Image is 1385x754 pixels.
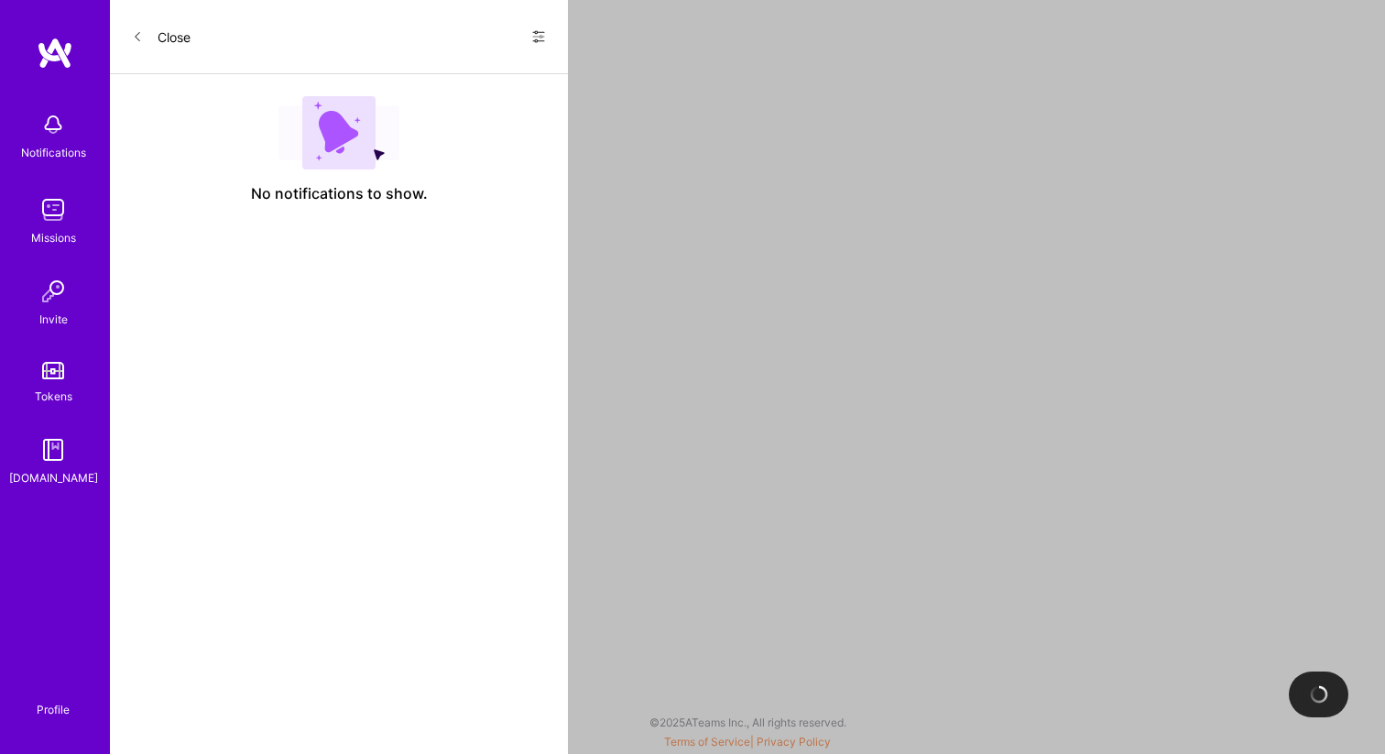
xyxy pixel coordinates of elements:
[35,432,71,468] img: guide book
[35,106,71,143] img: bell
[251,184,428,203] span: No notifications to show.
[278,96,399,169] img: empty
[35,387,72,406] div: Tokens
[30,681,76,717] a: Profile
[37,700,70,717] div: Profile
[132,22,191,51] button: Close
[1306,682,1331,706] img: loading
[35,273,71,310] img: Invite
[31,228,76,247] div: Missions
[21,143,86,162] div: Notifications
[9,468,98,487] div: [DOMAIN_NAME]
[37,37,73,70] img: logo
[39,310,68,329] div: Invite
[35,191,71,228] img: teamwork
[42,362,64,379] img: tokens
